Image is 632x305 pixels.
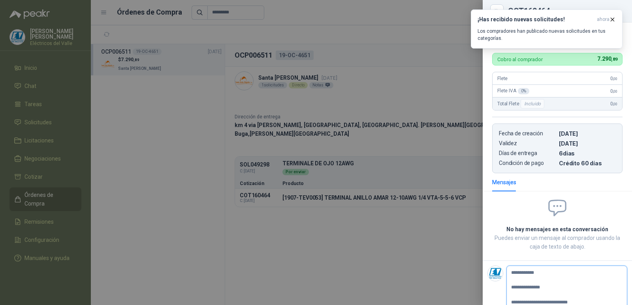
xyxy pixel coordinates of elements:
[559,140,616,147] p: [DATE]
[471,9,623,49] button: ¡Has recibido nuevas solicitudes!ahora Los compradores han publicado nuevas solicitudes en tus ca...
[492,234,623,251] p: Puedes enviar un mensaje al comprador usando la caja de texto de abajo.
[497,76,508,81] span: Flete
[518,88,529,94] div: 0 %
[499,150,556,157] p: Días de entrega
[497,57,543,62] p: Cobro al comprador
[597,16,609,23] span: ahora
[559,150,616,157] p: 6 dias
[597,56,617,62] span: 7.290
[610,88,617,94] span: 0
[613,102,617,106] span: ,00
[559,160,616,167] p: Crédito 60 días
[521,99,544,109] div: Incluido
[488,266,503,281] img: Company Logo
[559,130,616,137] p: [DATE]
[478,28,616,42] p: Los compradores han publicado nuevas solicitudes en tus categorías.
[499,160,556,167] p: Condición de pago
[492,178,516,187] div: Mensajes
[492,6,502,16] button: Close
[610,101,617,107] span: 0
[499,140,556,147] p: Validez
[497,99,546,109] span: Total Flete
[497,88,529,94] span: Flete IVA
[478,16,594,23] h3: ¡Has recibido nuevas solicitudes!
[613,89,617,94] span: ,00
[611,57,617,62] span: ,89
[610,76,617,81] span: 0
[499,130,556,137] p: Fecha de creación
[492,225,623,234] h2: No hay mensajes en esta conversación
[508,7,623,15] div: COT160464
[613,77,617,81] span: ,00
